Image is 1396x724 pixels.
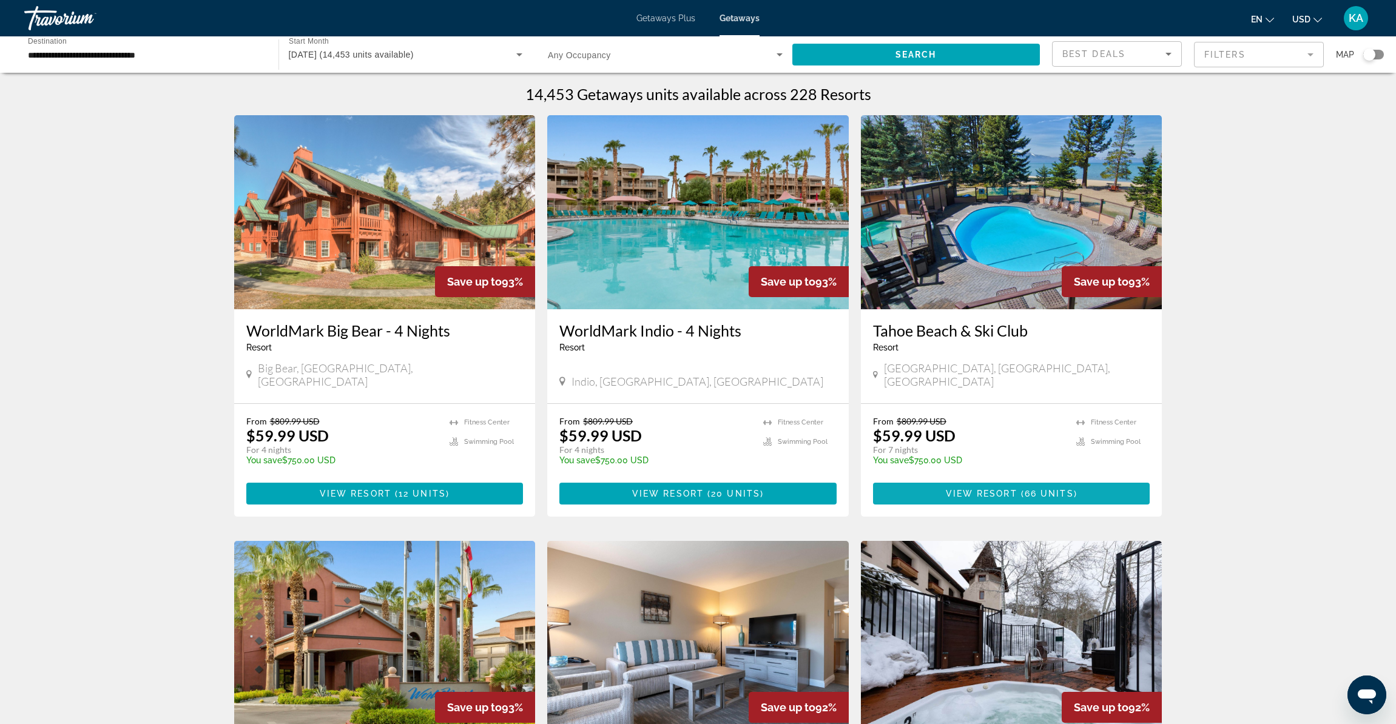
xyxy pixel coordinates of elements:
p: $750.00 USD [873,455,1065,465]
p: For 4 nights [559,444,751,455]
span: View Resort [632,489,704,498]
p: For 7 nights [873,444,1065,455]
span: From [559,416,580,426]
span: You save [246,455,282,465]
button: User Menu [1340,5,1372,31]
span: Save up to [1074,701,1128,714]
span: USD [1292,15,1310,24]
p: $59.99 USD [559,426,642,444]
span: You save [559,455,595,465]
span: ( ) [1017,489,1077,498]
span: Swimming Pool [464,438,514,446]
button: View Resort(20 units) [559,483,837,504]
span: Resort [559,343,585,352]
span: ( ) [391,489,450,498]
button: View Resort(66 units) [873,483,1150,504]
a: Travorium [24,2,146,34]
span: 20 units [711,489,760,498]
span: Best Deals [1062,49,1125,59]
p: For 4 nights [246,444,438,455]
div: 92% [749,692,849,723]
span: en [1251,15,1263,24]
p: $750.00 USD [559,455,751,465]
span: Save up to [447,701,502,714]
span: Fitness Center [778,418,823,426]
span: $809.99 USD [583,416,633,426]
div: 93% [1062,266,1162,297]
a: WorldMark Indio - 4 Nights [559,321,837,340]
span: 66 units [1025,489,1074,498]
span: From [246,416,267,426]
span: View Resort [946,489,1017,498]
div: 93% [435,692,535,723]
span: Search [895,50,937,59]
span: Swimming Pool [1091,438,1141,446]
img: 8737O01X.jpg [547,115,849,309]
button: View Resort(12 units) [246,483,524,504]
span: Indio, [GEOGRAPHIC_DATA], [GEOGRAPHIC_DATA] [572,375,823,388]
span: Swimming Pool [778,438,828,446]
span: Resort [873,343,899,352]
mat-select: Sort by [1062,47,1172,61]
p: $59.99 USD [246,426,329,444]
span: KA [1349,12,1363,24]
span: Destination [28,37,67,45]
a: Tahoe Beach & Ski Club [873,321,1150,340]
button: Change language [1251,10,1274,28]
span: Any Occupancy [548,50,611,60]
a: Getaways Plus [636,13,695,23]
span: Fitness Center [1091,418,1136,426]
button: Filter [1194,41,1324,68]
span: Save up to [761,275,815,288]
span: Save up to [761,701,815,714]
span: You save [873,455,909,465]
span: From [873,416,894,426]
a: Getaways [720,13,760,23]
span: ( ) [704,489,764,498]
span: [GEOGRAPHIC_DATA], [GEOGRAPHIC_DATA], [GEOGRAPHIC_DATA] [884,361,1150,388]
button: Change currency [1292,10,1322,28]
img: 4205E01X.jpg [234,115,536,309]
span: Map [1336,46,1354,63]
span: Resort [246,343,272,352]
span: Big Bear, [GEOGRAPHIC_DATA], [GEOGRAPHIC_DATA] [258,361,523,388]
span: Save up to [1074,275,1128,288]
h1: 14,453 Getaways units available across 228 Resorts [525,85,871,103]
iframe: Button to launch messaging window [1347,675,1386,714]
p: $59.99 USD [873,426,956,444]
button: Search [792,44,1040,65]
div: 93% [749,266,849,297]
span: Save up to [447,275,502,288]
div: 92% [1062,692,1162,723]
span: Fitness Center [464,418,510,426]
span: $809.99 USD [897,416,946,426]
div: 93% [435,266,535,297]
span: [DATE] (14,453 units available) [289,50,414,59]
span: 12 units [399,489,446,498]
span: Start Month [289,38,329,45]
span: $809.99 USD [270,416,320,426]
p: $750.00 USD [246,455,438,465]
img: 0924O01X.jpg [861,115,1162,309]
a: WorldMark Big Bear - 4 Nights [246,321,524,340]
span: View Resort [320,489,391,498]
